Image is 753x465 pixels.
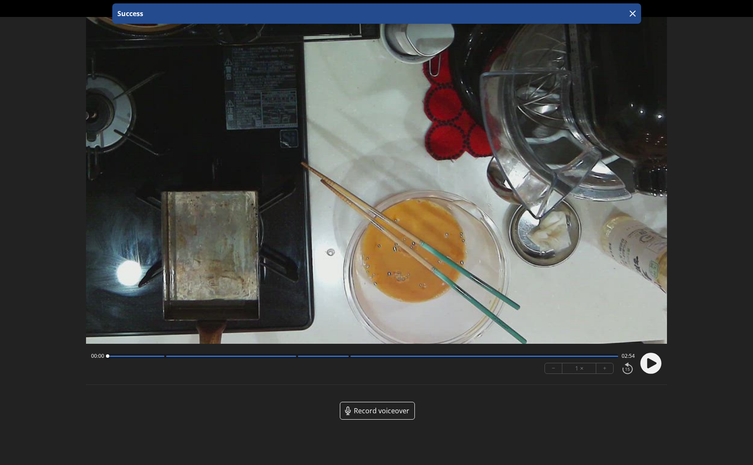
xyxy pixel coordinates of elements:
[622,353,635,359] span: 02:54
[596,363,613,373] button: +
[340,402,415,420] a: Record voiceover
[562,363,596,373] div: 1 ×
[354,406,409,416] span: Record voiceover
[116,8,143,19] p: Success
[361,3,393,15] a: 00:00:00
[91,353,104,359] span: 00:00
[545,363,562,373] button: −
